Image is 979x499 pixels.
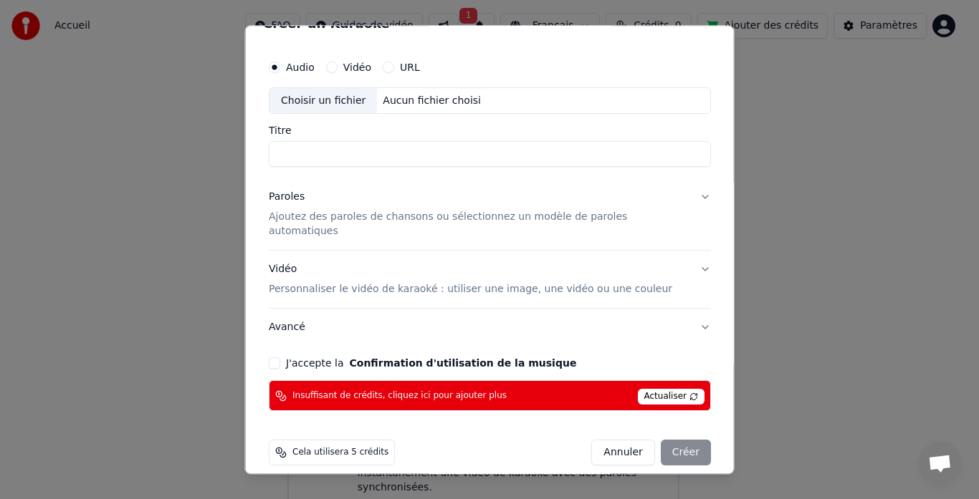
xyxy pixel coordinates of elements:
[263,17,717,30] h2: Créer un Karaoké
[269,126,711,136] label: Titre
[286,359,576,369] label: J'accepte la
[269,210,688,239] p: Ajoutez des paroles de chansons ou sélectionnez un modèle de paroles automatiques
[343,62,371,72] label: Vidéo
[286,62,315,72] label: Audio
[292,447,388,459] span: Cela utilisera 5 crédits
[292,390,507,402] span: Insuffisant de crédits, cliquez ici pour ajouter plus
[269,283,672,297] p: Personnaliser le vidéo de karaoké : utiliser une image, une vidéo ou une couleur
[400,62,420,72] label: URL
[349,359,576,369] button: J'accepte la
[637,389,705,405] span: Actualiser
[377,94,487,108] div: Aucun fichier choisi
[269,309,711,347] button: Avancé
[269,190,305,205] div: Paroles
[269,179,711,251] button: ParolesAjoutez des paroles de chansons ou sélectionnez un modèle de paroles automatiques
[269,88,377,114] div: Choisir un fichier
[269,263,672,297] div: Vidéo
[591,440,654,466] button: Annuler
[269,251,711,309] button: VidéoPersonnaliser le vidéo de karaoké : utiliser une image, une vidéo ou une couleur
